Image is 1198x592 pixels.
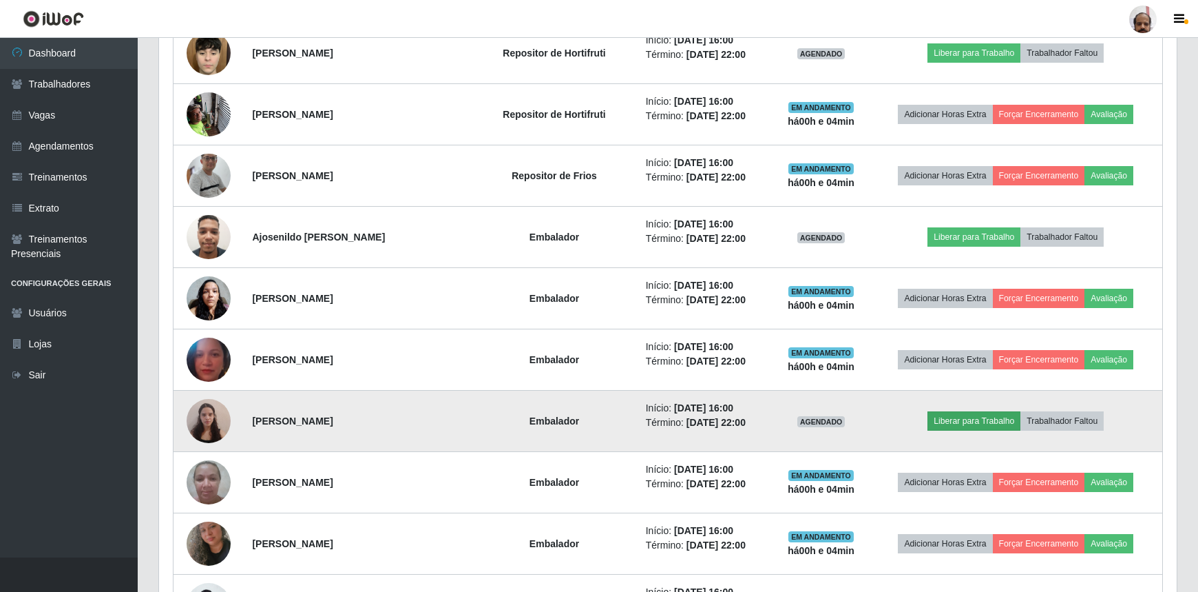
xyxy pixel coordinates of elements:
button: Avaliação [1084,105,1133,124]
strong: há 00 h e 04 min [788,116,854,127]
button: Forçar Encerramento [993,534,1085,553]
span: AGENDADO [797,232,845,243]
li: Término: [646,477,765,491]
li: Início: [646,401,765,416]
li: Início: [646,33,765,48]
li: Início: [646,340,765,354]
img: CoreUI Logo [23,10,84,28]
strong: há 00 h e 04 min [788,361,854,372]
strong: Embalador [529,293,579,304]
strong: Embalador [529,538,579,549]
time: [DATE] 16:00 [674,525,733,536]
strong: há 00 h e 04 min [788,484,854,495]
time: [DATE] 22:00 [686,233,746,244]
button: Forçar Encerramento [993,350,1085,369]
li: Início: [646,94,765,109]
time: [DATE] 16:00 [674,157,733,168]
strong: Repositor de Hortifruti [503,48,605,59]
img: 1748279738294.jpeg [187,85,231,143]
button: Forçar Encerramento [993,473,1085,492]
li: Término: [646,48,765,62]
li: Término: [646,416,765,430]
li: Término: [646,232,765,246]
time: [DATE] 22:00 [686,478,746,489]
strong: [PERSON_NAME] [252,48,333,59]
button: Trabalhador Faltou [1020,43,1104,63]
span: AGENDADO [797,416,845,427]
img: 1748795818462.jpeg [187,504,231,583]
button: Avaliação [1084,350,1133,369]
time: [DATE] 16:00 [674,341,733,352]
li: Início: [646,217,765,232]
strong: Embalador [529,232,579,243]
strong: há 00 h e 04 min [788,545,854,556]
span: EM ANDAMENTO [788,531,854,542]
strong: Ajosenildo [PERSON_NAME] [252,232,385,243]
strong: há 00 h e 04 min [788,300,854,311]
button: Adicionar Horas Extra [898,473,992,492]
li: Término: [646,354,765,369]
strong: Repositor de Hortifruti [503,109,605,120]
time: [DATE] 16:00 [674,280,733,291]
button: Avaliação [1084,166,1133,185]
button: Liberar para Trabalho [927,227,1020,247]
li: Início: [646,524,765,538]
li: Término: [646,170,765,185]
span: EM ANDAMENTO [788,470,854,481]
span: EM ANDAMENTO [788,286,854,297]
span: AGENDADO [797,48,845,59]
button: Avaliação [1084,534,1133,553]
strong: [PERSON_NAME] [252,293,333,304]
strong: Embalador [529,477,579,488]
time: [DATE] 22:00 [686,49,746,60]
strong: [PERSON_NAME] [252,416,333,427]
button: Forçar Encerramento [993,105,1085,124]
button: Adicionar Horas Extra [898,350,992,369]
strong: [PERSON_NAME] [252,170,333,181]
time: [DATE] 16:00 [674,402,733,414]
img: 1731367305353.jpeg [187,453,231,511]
strong: [PERSON_NAME] [252,477,333,488]
strong: Embalador [529,354,579,365]
button: Adicionar Horas Extra [898,166,992,185]
time: [DATE] 22:00 [686,417,746,428]
img: 1751456560497.jpeg [187,19,231,88]
button: Avaliação [1084,289,1133,308]
img: 1726231498379.jpeg [187,391,231,450]
li: Início: [646,278,765,293]
time: [DATE] 16:00 [674,464,733,475]
button: Adicionar Horas Extra [898,105,992,124]
img: 1689019762958.jpeg [187,125,231,226]
strong: [PERSON_NAME] [252,354,333,365]
button: Adicionar Horas Extra [898,289,992,308]
li: Término: [646,538,765,553]
strong: Repositor de Frios [512,170,597,181]
span: EM ANDAMENTO [788,347,854,358]
strong: há 00 h e 04 min [788,177,854,188]
time: [DATE] 16:00 [674,218,733,229]
strong: [PERSON_NAME] [252,109,333,120]
li: Início: [646,462,765,477]
strong: [PERSON_NAME] [252,538,333,549]
li: Término: [646,109,765,123]
img: 1744290143147.jpeg [187,332,231,387]
button: Forçar Encerramento [993,289,1085,308]
img: 1714848493564.jpeg [187,269,231,327]
time: [DATE] 22:00 [686,294,746,305]
button: Trabalhador Faltou [1020,227,1104,247]
img: 1757524320861.jpeg [187,207,231,266]
time: [DATE] 16:00 [674,96,733,107]
li: Início: [646,156,765,170]
span: EM ANDAMENTO [788,163,854,174]
button: Adicionar Horas Extra [898,534,992,553]
button: Forçar Encerramento [993,166,1085,185]
button: Liberar para Trabalho [927,411,1020,431]
time: [DATE] 22:00 [686,540,746,551]
button: Trabalhador Faltou [1020,411,1104,431]
span: EM ANDAMENTO [788,102,854,113]
button: Avaliação [1084,473,1133,492]
time: [DATE] 22:00 [686,172,746,183]
time: [DATE] 22:00 [686,356,746,367]
li: Término: [646,293,765,307]
time: [DATE] 22:00 [686,110,746,121]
